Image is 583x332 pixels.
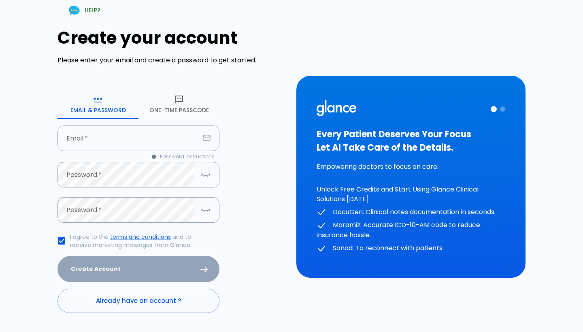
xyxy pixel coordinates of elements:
[57,90,138,119] button: Email & Password
[57,28,287,48] h1: Create your account
[317,220,505,240] p: Moramiz: Accurate ICD-10-AM code to reduce insurance hassle.
[317,185,505,204] p: Unlock Free Credits and Start Using Glance Clinical Solutions [DATE]
[57,55,287,65] p: Please enter your email and create a password to get started.
[317,128,505,154] h3: Every Patient Deserves Your Focus Let AI Take Care of the Details.
[147,151,219,162] button: Password Instructions
[317,243,505,253] p: Sanad: To reconnect with patients.
[110,233,171,241] a: terms and conditions
[67,3,81,17] img: Chat Support
[317,207,505,217] p: DocuGen: Clinical notes documentation in seconds.
[57,126,200,151] input: your.email@example.com
[317,162,505,172] p: Empowering doctors to focus on care.
[138,90,219,119] button: One-Time Passcode
[57,289,219,313] a: Already have an account ?
[160,153,215,161] span: Password Instructions
[70,233,213,249] p: I agree to the and to receive marketing messages from Glance.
